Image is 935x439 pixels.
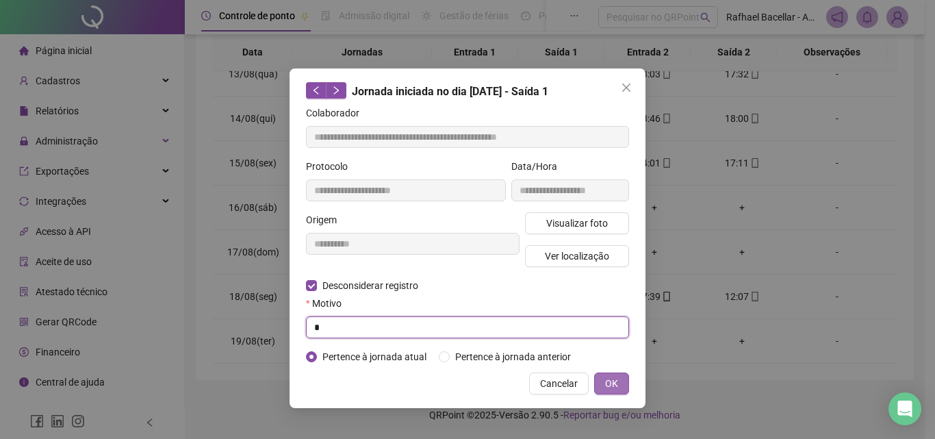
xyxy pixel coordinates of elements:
button: Cancelar [529,373,589,394]
button: right [326,82,346,99]
span: Pertence à jornada anterior [450,349,576,364]
button: left [306,82,326,99]
div: Open Intercom Messenger [888,392,921,425]
span: right [331,86,341,95]
span: Pertence à jornada atual [317,349,432,364]
span: Cancelar [540,376,578,391]
button: Visualizar foto [525,212,629,234]
label: Origem [306,212,346,227]
span: Ver localização [545,249,609,264]
div: Jornada iniciada no dia [DATE] - Saída 1 [306,82,629,100]
button: Ver localização [525,245,629,267]
span: left [311,86,321,95]
span: OK [605,376,618,391]
button: Close [615,77,637,99]
label: Protocolo [306,159,357,174]
label: Data/Hora [511,159,566,174]
label: Motivo [306,296,350,311]
span: Visualizar foto [546,216,608,231]
span: close [621,82,632,93]
span: Desconsiderar registro [317,278,424,293]
button: OK [594,373,629,394]
label: Colaborador [306,105,368,121]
